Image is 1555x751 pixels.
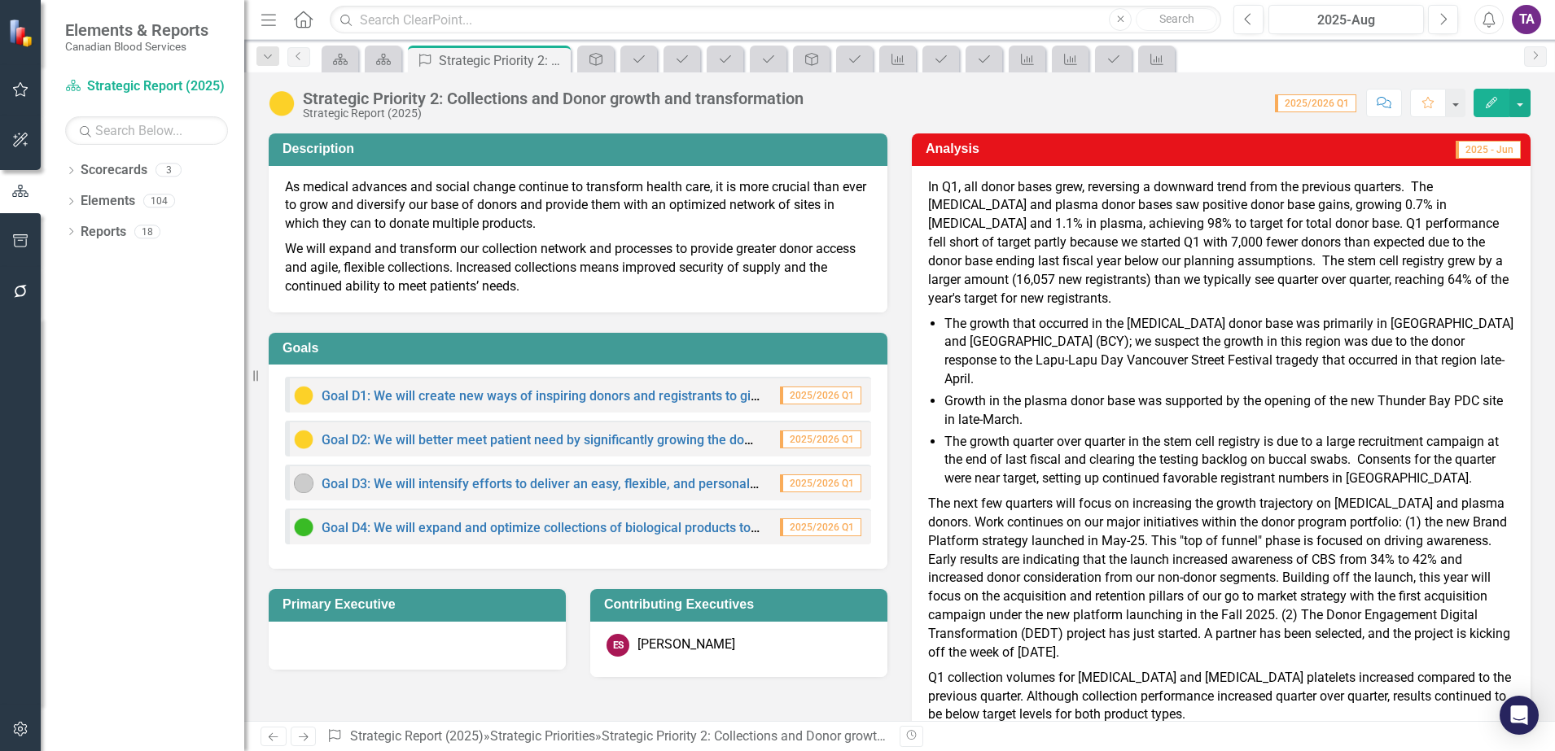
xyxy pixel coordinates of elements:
button: 2025-Aug [1268,5,1424,34]
div: 2025-Aug [1274,11,1418,30]
div: Strategic Priority 2: Collections and Donor growth and transformation [602,728,999,744]
img: No Information [294,474,313,493]
div: Strategic Report (2025) [303,107,804,120]
p: As medical advances and social change continue to transform health care, it is more crucial than ... [285,178,871,238]
span: 2025/2026 Q1 [780,518,861,536]
img: ClearPoint Strategy [8,19,37,47]
img: Caution [269,90,295,116]
div: 18 [134,225,160,238]
div: ES [607,634,629,657]
span: 2025/2026 Q1 [780,386,861,404]
img: Caution [294,430,313,449]
h3: Description [283,142,879,156]
span: Elements & Reports [65,20,208,40]
span: 2025/2026 Q1 [780,430,861,448]
h3: Analysis [926,142,1191,156]
a: Strategic Report (2025) [65,77,228,96]
a: Goal D2: We will better meet patient need by significantly growing the donor base and optimizing ... [322,432,963,448]
div: 3 [155,164,182,177]
a: Strategic Priorities [490,728,595,744]
span: 2025/2026 Q1 [780,474,861,492]
a: Scorecards [81,161,147,180]
button: Search [1136,8,1217,31]
div: Strategic Priority 2: Collections and Donor growth and transformation [439,50,567,71]
div: Strategic Priority 2: Collections and Donor growth and transformation [303,90,804,107]
div: 104 [143,194,175,208]
p: In Q1, all donor bases grew, reversing a downward trend from the previous quarters. The [MEDICAL_... [928,178,1514,312]
span: Search [1159,12,1194,25]
input: Search ClearPoint... [330,6,1221,34]
li: Growth in the plasma donor base was supported by the opening of the new Thunder Bay PDC site in l... [944,392,1514,430]
li: The growth quarter over quarter in the stem cell registry is due to a large recruitment campaign ... [944,433,1514,489]
li: The growth that occurred in the [MEDICAL_DATA] donor base was primarily in [GEOGRAPHIC_DATA] and ... [944,315,1514,389]
button: TA [1512,5,1541,34]
h3: Primary Executive [283,597,558,612]
div: [PERSON_NAME] [637,635,735,654]
a: Elements [81,192,135,211]
a: Goal D1: We will create new ways of inspiring donors and registrants to give, aligning their prof... [322,388,1277,404]
input: Search Below... [65,116,228,145]
a: Reports [81,223,126,242]
img: On Target [294,517,313,537]
p: We will expand and transform our collection network and processes to provide greater donor access... [285,237,871,296]
div: Open Intercom Messenger [1500,696,1539,735]
a: Goal D4: We will expand and optimize collections of biological products to support growing demand... [322,520,1277,535]
span: 2025/2026 Q1 [1275,94,1356,112]
h3: Contributing Executives [604,597,879,612]
a: Goal D3: We will intensify efforts to deliver an easy, flexible, and personalized experience in w... [322,476,1131,491]
small: Canadian Blood Services [65,40,208,53]
div: » » [326,727,887,746]
h3: Goals [283,341,879,356]
a: Strategic Report (2025) [350,728,484,744]
span: 2025 - Jun [1456,141,1521,159]
p: Q1 collection volumes for [MEDICAL_DATA] and [MEDICAL_DATA] platelets increased compared to the p... [928,666,1514,728]
p: The next few quarters will focus on increasing the growth trajectory on [MEDICAL_DATA] and plasma... [928,491,1514,666]
img: Caution [294,386,313,405]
